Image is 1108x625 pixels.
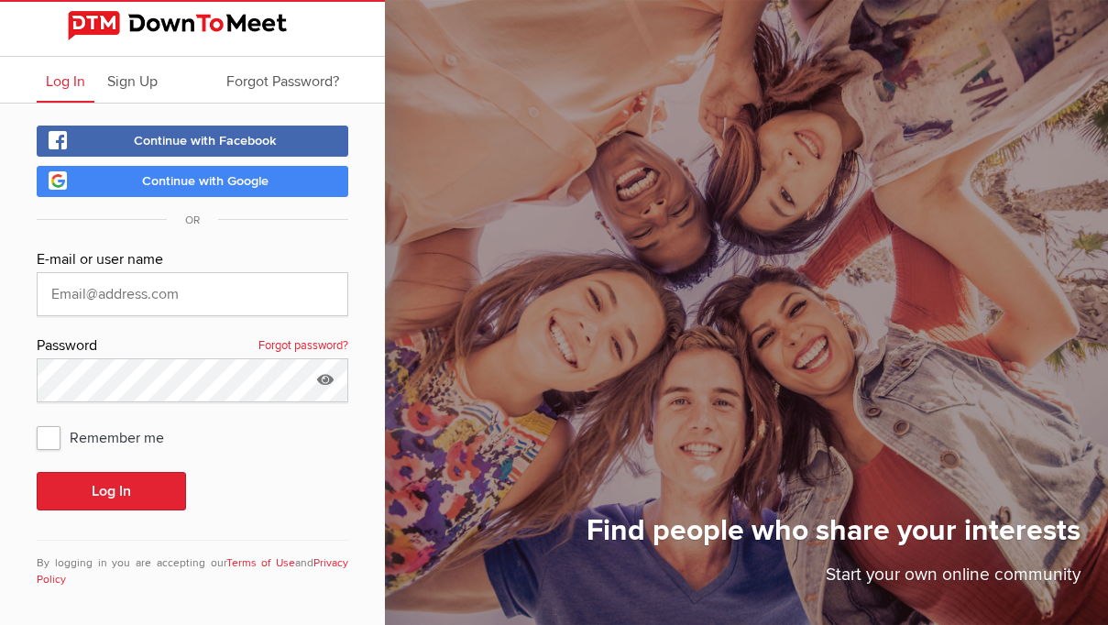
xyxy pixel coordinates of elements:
span: Continue with Google [142,173,269,189]
a: Forgot password? [258,334,348,358]
button: Log In [37,472,186,510]
img: DownToMeet [68,11,317,40]
p: Start your own online community [587,562,1081,598]
span: Forgot Password? [226,72,339,91]
h1: Find people who share your interests [587,512,1081,562]
div: Password [37,334,348,358]
span: Log In [46,72,85,91]
a: Terms of Use [226,556,296,570]
span: Remember me [37,421,182,454]
a: Log In [37,57,94,103]
input: Email@address.com [37,272,348,316]
span: Continue with Facebook [134,133,277,148]
a: Continue with Google [37,166,348,197]
a: Continue with Facebook [37,126,348,157]
a: Forgot Password? [217,57,348,103]
div: By logging in you are accepting our and [37,540,348,588]
div: E-mail or user name [37,248,348,272]
span: OR [167,214,218,227]
span: Sign Up [107,72,158,91]
a: Sign Up [98,57,167,103]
